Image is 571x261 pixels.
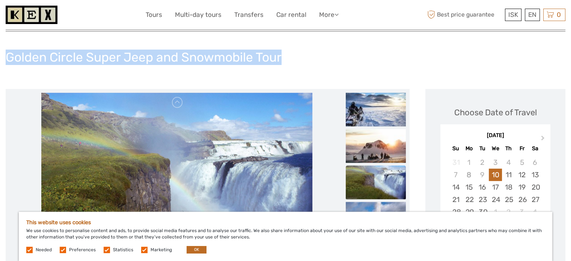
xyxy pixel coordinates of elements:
[515,156,528,169] div: Not available Friday, September 5th, 2025
[489,193,502,206] div: Choose Wednesday, September 24th, 2025
[113,247,133,253] label: Statistics
[319,9,339,20] a: More
[346,129,406,163] img: 8772df3fc6204b889715f69e6f34f99d_slider_thumbnail.jpeg
[11,13,85,19] p: We're away right now. Please check back later!
[36,247,52,253] label: Needed
[515,181,528,193] div: Choose Friday, September 19th, 2025
[440,132,550,140] div: [DATE]
[449,156,462,169] div: Not available Sunday, August 31st, 2025
[463,206,476,218] div: Choose Monday, September 29th, 2025
[489,169,502,181] div: Choose Wednesday, September 10th, 2025
[346,202,406,235] img: 4e6c0dd6343e4079ad8aee96d6d7cd17_slider_thumbnail.jpeg
[476,143,489,154] div: Tu
[151,247,172,253] label: Marketing
[502,193,515,206] div: Choose Thursday, September 25th, 2025
[276,9,306,20] a: Car rental
[6,6,57,24] img: 1261-44dab5bb-39f8-40da-b0c2-4d9fce00897c_logo_small.jpg
[538,134,550,146] button: Next Month
[529,193,542,206] div: Choose Saturday, September 27th, 2025
[502,181,515,193] div: Choose Thursday, September 18th, 2025
[449,193,462,206] div: Choose Sunday, September 21st, 2025
[175,9,221,20] a: Multi-day tours
[425,9,503,21] span: Best price guarantee
[529,156,542,169] div: Not available Saturday, September 6th, 2025
[476,181,489,193] div: Choose Tuesday, September 16th, 2025
[489,181,502,193] div: Choose Wednesday, September 17th, 2025
[346,165,406,199] img: 00f5b6826ae0467b9620b95f5569df12_slider_thumbnail.jpeg
[529,143,542,154] div: Sa
[463,156,476,169] div: Not available Monday, September 1st, 2025
[476,206,489,218] div: Choose Tuesday, September 30th, 2025
[463,169,476,181] div: Not available Monday, September 8th, 2025
[529,169,542,181] div: Choose Saturday, September 13th, 2025
[19,212,552,261] div: We use cookies to personalise content and ads, to provide social media features and to analyse ou...
[515,169,528,181] div: Choose Friday, September 12th, 2025
[502,143,515,154] div: Th
[346,92,406,126] img: a2f8f0dd7f414a8491bb7e2d1163e6a3_slider_thumbnail.jpeg
[529,181,542,193] div: Choose Saturday, September 20th, 2025
[476,169,489,181] div: Not available Tuesday, September 9th, 2025
[463,193,476,206] div: Choose Monday, September 22nd, 2025
[489,156,502,169] div: Not available Wednesday, September 3rd, 2025
[525,9,540,21] div: EN
[443,156,548,231] div: month 2025-09
[69,247,96,253] label: Preferences
[86,12,95,21] button: Open LiveChat chat widget
[463,181,476,193] div: Choose Monday, September 15th, 2025
[26,219,545,226] h5: This website uses cookies
[515,193,528,206] div: Choose Friday, September 26th, 2025
[489,206,502,218] div: Choose Wednesday, October 1st, 2025
[556,11,562,18] span: 0
[502,169,515,181] div: Choose Thursday, September 11th, 2025
[476,193,489,206] div: Choose Tuesday, September 23rd, 2025
[502,156,515,169] div: Not available Thursday, September 4th, 2025
[234,9,264,20] a: Transfers
[6,50,282,65] h1: Golden Circle Super Jeep and Snowmobile Tour
[463,143,476,154] div: Mo
[529,206,542,218] div: Choose Saturday, October 4th, 2025
[476,156,489,169] div: Not available Tuesday, September 2nd, 2025
[502,206,515,218] div: Choose Thursday, October 2nd, 2025
[489,143,502,154] div: We
[515,206,528,218] div: Choose Friday, October 3rd, 2025
[454,107,537,118] div: Choose Date of Travel
[515,143,528,154] div: Fr
[449,206,462,218] div: Choose Sunday, September 28th, 2025
[449,143,462,154] div: Su
[449,169,462,181] div: Not available Sunday, September 7th, 2025
[449,181,462,193] div: Choose Sunday, September 14th, 2025
[146,9,162,20] a: Tours
[508,11,518,18] span: ISK
[187,246,206,253] button: OK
